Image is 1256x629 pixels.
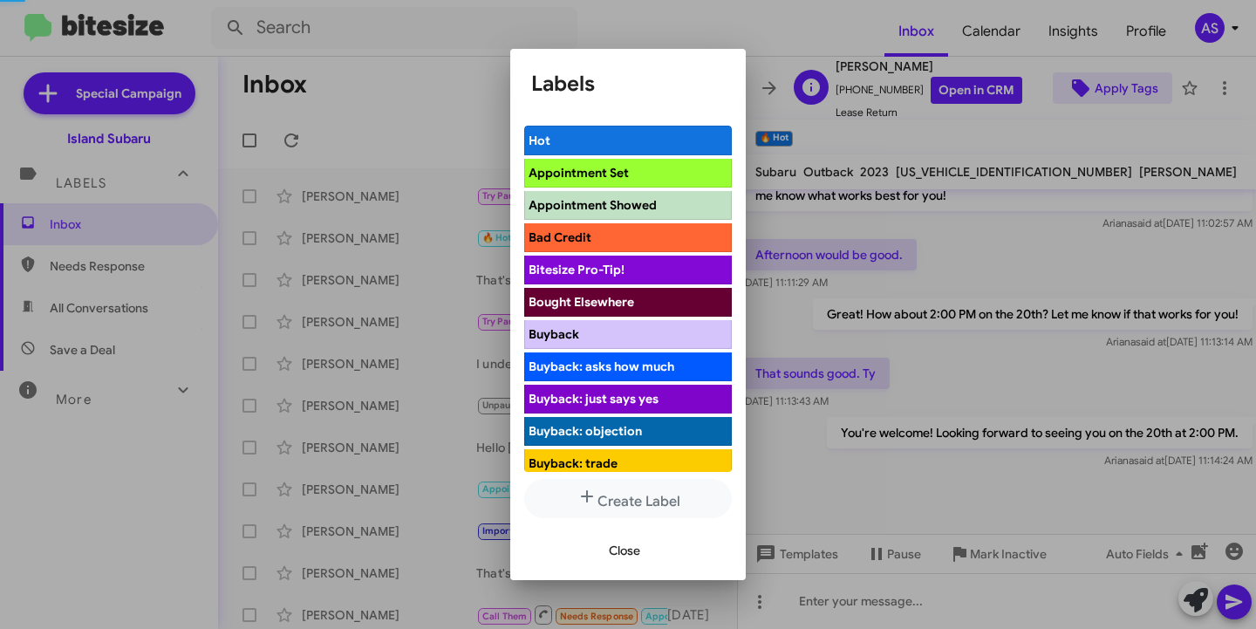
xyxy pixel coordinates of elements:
span: Bad Credit [529,229,591,245]
h1: Labels [531,70,725,98]
span: Appointment Set [529,165,629,181]
span: Bitesize Pro-Tip! [529,262,625,277]
span: Hot [529,133,550,148]
span: Buyback [529,326,579,342]
span: Close [609,535,640,566]
span: Appointment Showed [529,197,657,213]
span: Buyback: just says yes [529,391,659,407]
span: Bought Elsewhere [529,294,634,310]
span: Buyback: trade [529,455,618,471]
span: Buyback: objection [529,423,642,439]
button: Close [595,535,654,566]
span: Buyback: asks how much [529,359,674,374]
button: Create Label [524,479,732,518]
